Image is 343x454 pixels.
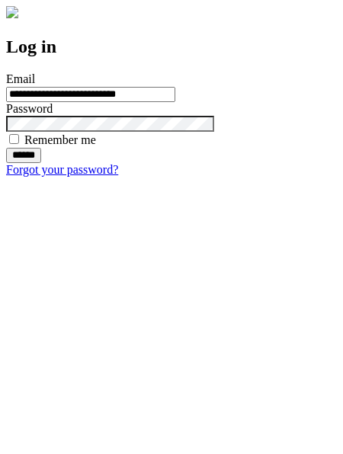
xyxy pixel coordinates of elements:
[6,102,53,115] label: Password
[6,37,337,57] h2: Log in
[6,72,35,85] label: Email
[24,133,96,146] label: Remember me
[6,163,118,176] a: Forgot your password?
[6,6,18,18] img: logo-4e3dc11c47720685a147b03b5a06dd966a58ff35d612b21f08c02c0306f2b779.png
